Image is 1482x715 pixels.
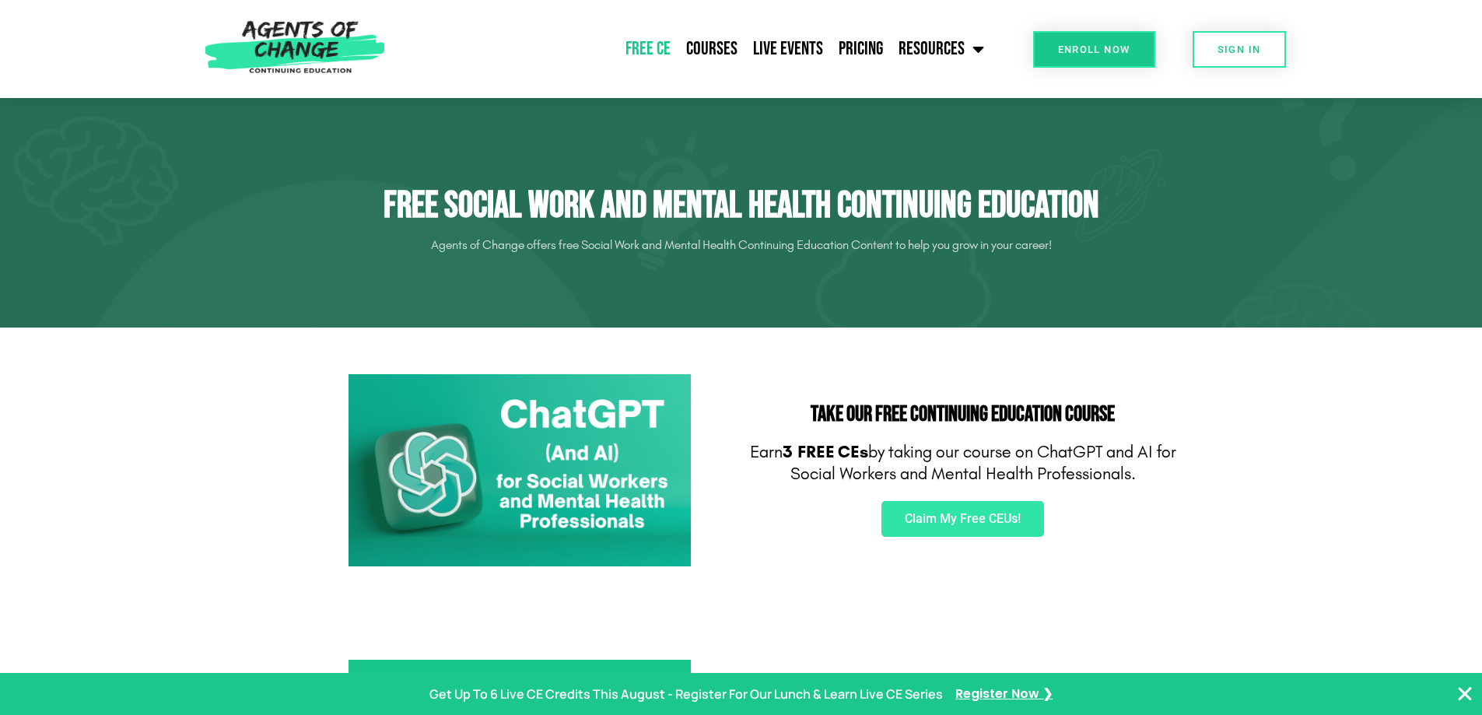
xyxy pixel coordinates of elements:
[1193,31,1286,68] a: SIGN IN
[783,442,868,462] b: 3 FREE CEs
[429,683,943,706] p: Get Up To 6 Live CE Credits This August - Register For Our Lunch & Learn Live CE Series
[618,30,678,68] a: Free CE
[749,404,1177,426] h2: Take Our FREE Continuing Education Course
[891,30,992,68] a: Resources
[1058,44,1130,54] span: Enroll Now
[955,683,1053,706] a: Register Now ❯
[306,184,1177,229] h1: Free Social Work and Mental Health Continuing Education
[1217,44,1261,54] span: SIGN IN
[745,30,831,68] a: Live Events
[749,441,1177,485] p: Earn by taking our course on ChatGPT and AI for Social Workers and Mental Health Professionals.
[306,233,1177,258] p: Agents of Change offers free Social Work and Mental Health Continuing Education Content to help y...
[393,30,992,68] nav: Menu
[1033,31,1155,68] a: Enroll Now
[678,30,745,68] a: Courses
[1456,685,1474,703] button: Close Banner
[831,30,891,68] a: Pricing
[905,513,1021,525] span: Claim My Free CEUs!
[881,501,1044,537] a: Claim My Free CEUs!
